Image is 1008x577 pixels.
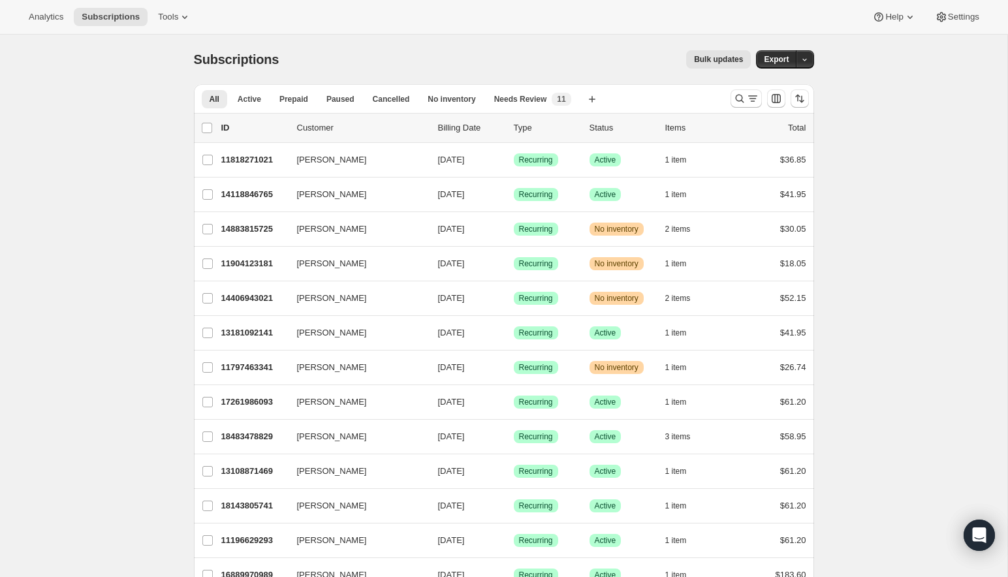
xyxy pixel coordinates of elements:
span: [DATE] [438,397,465,407]
p: 18143805741 [221,499,287,512]
div: 18143805741[PERSON_NAME][DATE]SuccessRecurringSuccessActive1 item$61.20 [221,497,806,515]
span: 1 item [665,501,687,511]
button: [PERSON_NAME] [289,288,420,309]
span: [PERSON_NAME] [297,326,367,339]
span: Active [238,94,261,104]
div: 11797463341[PERSON_NAME][DATE]SuccessRecurringWarningNo inventory1 item$26.74 [221,358,806,377]
p: ID [221,121,287,134]
span: [PERSON_NAME] [297,361,367,374]
span: $61.20 [780,397,806,407]
button: [PERSON_NAME] [289,357,420,378]
span: 1 item [665,466,687,476]
div: IDCustomerBilling DateTypeStatusItemsTotal [221,121,806,134]
div: 17261986093[PERSON_NAME][DATE]SuccessRecurringSuccessActive1 item$61.20 [221,393,806,411]
span: No inventory [595,362,638,373]
button: Export [756,50,796,69]
button: 2 items [665,289,705,307]
button: Help [864,8,924,26]
span: Active [595,466,616,476]
span: Active [595,328,616,338]
button: 1 item [665,462,701,480]
span: Recurring [519,155,553,165]
span: Recurring [519,258,553,269]
span: $30.05 [780,224,806,234]
span: $18.05 [780,258,806,268]
span: [DATE] [438,189,465,199]
span: Paused [326,94,354,104]
span: Recurring [519,501,553,511]
p: Status [590,121,655,134]
p: 13108871469 [221,465,287,478]
span: 2 items [665,293,691,304]
button: [PERSON_NAME] [289,392,420,413]
button: [PERSON_NAME] [289,149,420,170]
p: 18483478829 [221,430,287,443]
span: 1 item [665,155,687,165]
button: [PERSON_NAME] [289,253,420,274]
span: [DATE] [438,535,465,545]
span: [DATE] [438,224,465,234]
p: 14406943021 [221,292,287,305]
div: 14406943021[PERSON_NAME][DATE]SuccessRecurringWarningNo inventory2 items$52.15 [221,289,806,307]
span: 3 items [665,431,691,442]
span: [PERSON_NAME] [297,257,367,270]
p: 14118846765 [221,188,287,201]
span: Recurring [519,224,553,234]
span: Recurring [519,362,553,373]
p: 17261986093 [221,396,287,409]
div: Items [665,121,731,134]
div: 11904123181[PERSON_NAME][DATE]SuccessRecurringWarningNo inventory1 item$18.05 [221,255,806,273]
span: [DATE] [438,362,465,372]
button: 1 item [665,393,701,411]
span: Recurring [519,431,553,442]
p: Billing Date [438,121,503,134]
button: Search and filter results [731,89,762,108]
div: 11818271021[PERSON_NAME][DATE]SuccessRecurringSuccessActive1 item$36.85 [221,151,806,169]
p: 11797463341 [221,361,287,374]
button: 1 item [665,324,701,342]
span: 2 items [665,224,691,234]
button: [PERSON_NAME] [289,184,420,205]
span: Recurring [519,466,553,476]
span: Settings [948,12,979,22]
button: [PERSON_NAME] [289,219,420,240]
p: Customer [297,121,428,134]
p: 14883815725 [221,223,287,236]
span: 1 item [665,328,687,338]
span: Subscriptions [194,52,279,67]
span: No inventory [595,293,638,304]
div: 11196629293[PERSON_NAME][DATE]SuccessRecurringSuccessActive1 item$61.20 [221,531,806,550]
span: [DATE] [438,431,465,441]
span: No inventory [595,258,638,269]
span: $61.20 [780,535,806,545]
span: No inventory [595,224,638,234]
span: [DATE] [438,501,465,510]
span: Needs Review [494,94,547,104]
span: 1 item [665,362,687,373]
span: Recurring [519,328,553,338]
span: $41.95 [780,189,806,199]
span: [DATE] [438,258,465,268]
button: [PERSON_NAME] [289,322,420,343]
button: Customize table column order and visibility [767,89,785,108]
span: Active [595,501,616,511]
span: No inventory [428,94,475,104]
span: Prepaid [279,94,308,104]
span: $41.95 [780,328,806,337]
span: [DATE] [438,293,465,303]
span: [PERSON_NAME] [297,188,367,201]
button: 1 item [665,497,701,515]
p: 11818271021 [221,153,287,166]
span: Active [595,155,616,165]
span: [DATE] [438,328,465,337]
button: [PERSON_NAME] [289,461,420,482]
span: Analytics [29,12,63,22]
button: Settings [927,8,987,26]
button: [PERSON_NAME] [289,426,420,447]
span: $26.74 [780,362,806,372]
button: Bulk updates [686,50,751,69]
span: Recurring [519,293,553,304]
button: 2 items [665,220,705,238]
span: [PERSON_NAME] [297,465,367,478]
button: Sort the results [791,89,809,108]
